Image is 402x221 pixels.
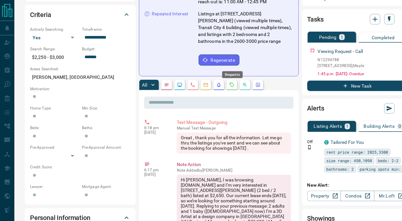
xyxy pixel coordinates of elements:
[30,86,131,92] p: Motivation:
[364,124,395,129] p: Building Alerts
[199,55,240,66] button: Regenerate
[30,9,51,20] h2: Criteria
[30,66,131,72] p: Areas Searched:
[307,103,324,114] h2: Alerts
[255,82,261,88] svg: Agent Actions
[216,82,222,88] svg: Listing Alerts
[372,35,395,40] p: Completed
[152,10,188,17] p: Repeated Interest
[331,140,364,145] a: Tailored For You
[30,7,131,23] div: Criteria
[307,191,341,201] a: Property
[82,125,131,131] p: Baths:
[324,140,329,145] div: condos.ca
[327,158,372,164] span: size range: 450,1098
[319,35,337,40] p: Pending
[30,26,79,32] p: Actively Searching:
[229,82,235,88] svg: Requests
[341,191,374,201] a: Condos
[177,119,291,126] p: Text Message - Outgoing
[30,145,79,151] p: Pre-Approved:
[177,161,291,168] p: Note Action
[30,46,79,52] p: Search Range:
[318,48,363,55] p: Viewing Request - Call
[144,168,167,173] p: 6:17 pm
[30,184,79,190] p: Lawyer:
[242,82,248,88] svg: Opportunities
[203,82,209,88] svg: Emails
[177,126,191,131] span: manual
[144,173,167,177] p: [DATE]
[378,158,399,164] span: beds: 2-2
[30,106,79,111] p: Home Type:
[30,72,131,83] p: [PERSON_NAME], [GEOGRAPHIC_DATA]
[82,145,131,151] p: Pre-Approval Amount:
[30,52,79,63] p: $2,250 - $3,000
[144,130,167,135] p: [DATE]
[307,145,312,150] svg: Push Notification Only
[82,26,131,32] p: Timeframe:
[222,71,243,78] div: Requests
[198,10,293,45] p: Listings at [STREET_ADDRESS][PERSON_NAME] (viewed multiple times), Transit City 4 building (viewe...
[144,126,167,130] p: 6:18 pm
[30,32,79,43] div: Yes
[307,139,320,145] p: Off
[82,184,131,190] p: Mortgage Agent:
[164,82,169,88] svg: Notes
[341,35,343,40] p: 1
[327,149,388,156] span: rent price range: 2025,3300
[190,82,195,88] svg: Calls
[177,126,291,131] p: Text Message
[399,124,401,129] p: 0
[318,63,364,69] p: [STREET_ADDRESS] , Maple
[82,106,131,111] p: Min Size:
[30,125,79,131] p: Beds:
[177,168,291,173] p: Note Added by [PERSON_NAME]
[142,83,147,87] p: All
[314,124,342,129] p: Listing Alerts
[30,164,131,170] p: Credit Score:
[82,46,131,52] p: Budget:
[318,57,364,63] p: N12294788
[177,82,182,88] svg: Lead Browsing Activity
[327,166,354,173] span: bathrooms: 2
[307,14,324,25] h2: Tasks
[346,124,349,129] p: 1
[177,133,291,154] div: Great , thank you for all the information. Let me go thru the listings you've sent and we can see...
